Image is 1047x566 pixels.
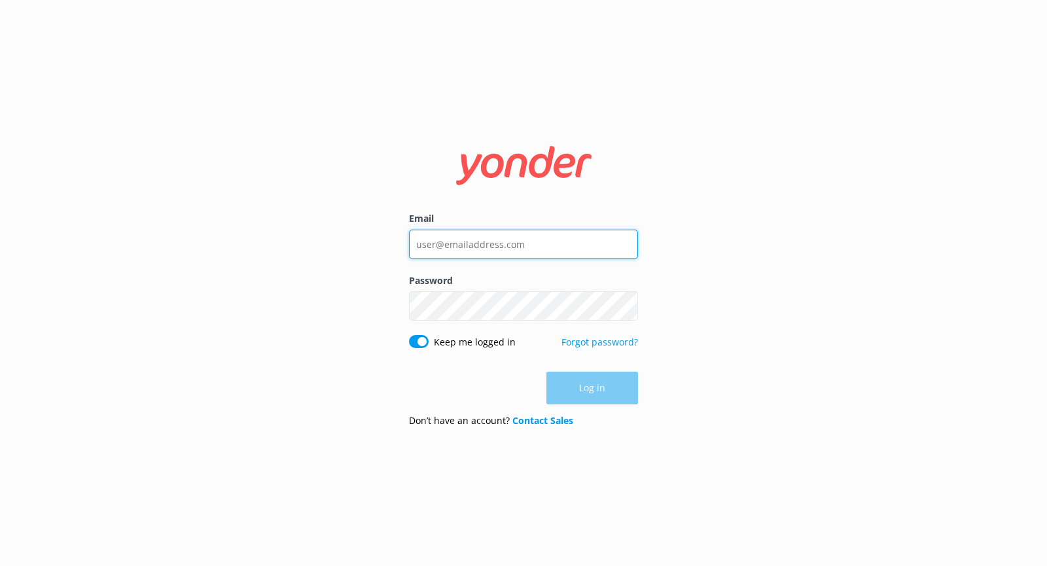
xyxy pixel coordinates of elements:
p: Don’t have an account? [409,414,573,428]
a: Forgot password? [561,336,638,348]
label: Keep me logged in [434,335,516,349]
a: Contact Sales [512,414,573,427]
label: Email [409,211,638,226]
input: user@emailaddress.com [409,230,638,259]
button: Show password [612,293,638,319]
label: Password [409,274,638,288]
